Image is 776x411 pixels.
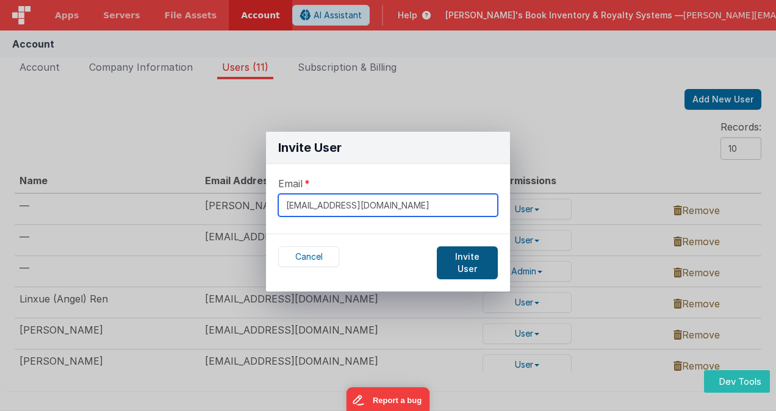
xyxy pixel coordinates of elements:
button: Invite User [437,246,498,279]
button: Dev Tools [704,370,770,393]
button: Cancel [278,246,339,267]
h2: Invite User [278,139,342,156]
span: Email [278,176,303,191]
